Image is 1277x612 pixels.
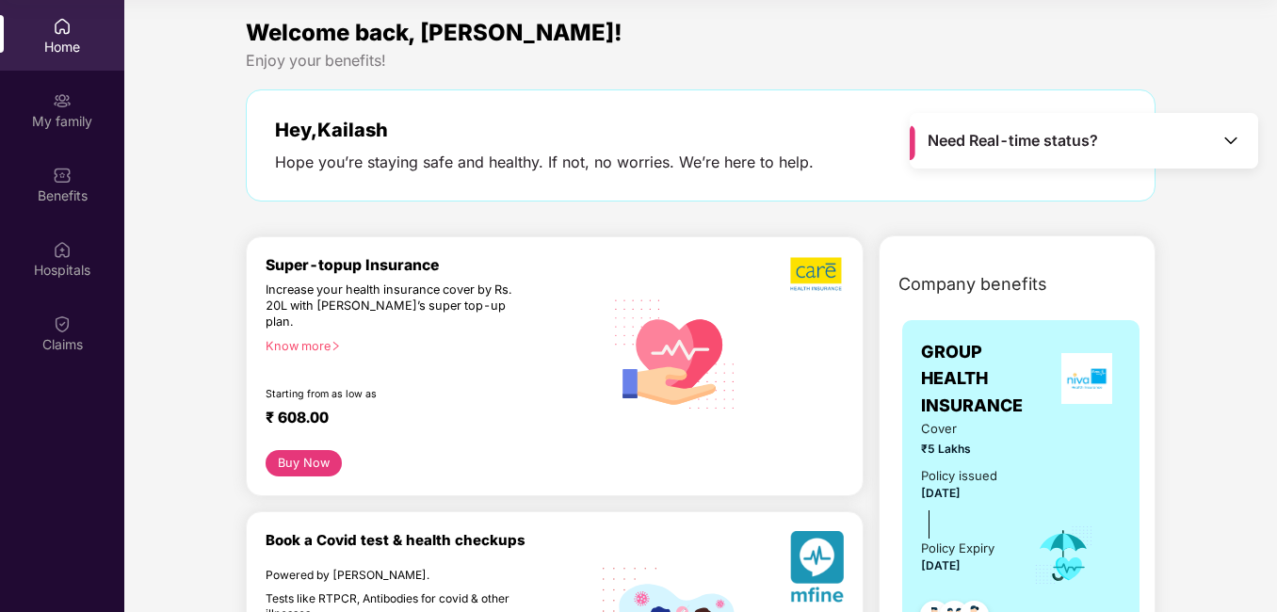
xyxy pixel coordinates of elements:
[246,19,622,46] span: Welcome back, [PERSON_NAME]!
[275,119,814,141] div: Hey, Kailash
[928,131,1098,151] span: Need Real-time status?
[266,282,522,330] div: Increase your health insurance cover by Rs. 20L with [PERSON_NAME]’s super top-up plan.
[266,256,603,274] div: Super-topup Insurance
[921,486,961,500] span: [DATE]
[921,441,1008,459] span: ₹5 Lakhs
[921,466,997,486] div: Policy issued
[275,153,814,172] div: Hope you’re staying safe and healthy. If not, no worries. We’re here to help.
[266,339,591,352] div: Know more
[266,531,603,549] div: Book a Covid test & health checkups
[53,240,72,259] img: svg+xml;base64,PHN2ZyBpZD0iSG9zcGl0YWxzIiB4bWxucz0iaHR0cDovL3d3dy53My5vcmcvMjAwMC9zdmciIHdpZHRoPS...
[53,314,72,333] img: svg+xml;base64,PHN2ZyBpZD0iQ2xhaW0iIHhtbG5zPSJodHRwOi8vd3d3LnczLm9yZy8yMDAwL3N2ZyIgd2lkdGg9IjIwIi...
[266,450,341,477] button: Buy Now
[1221,131,1240,150] img: Toggle Icon
[921,339,1054,419] span: GROUP HEALTH INSURANCE
[921,539,994,558] div: Policy Expiry
[266,568,522,583] div: Powered by [PERSON_NAME].
[266,388,523,401] div: Starting from as low as
[790,531,844,609] img: svg+xml;base64,PHN2ZyB4bWxucz0iaHR0cDovL3d3dy53My5vcmcvMjAwMC9zdmciIHhtbG5zOnhsaW5rPSJodHRwOi8vd3...
[921,419,1008,439] span: Cover
[921,558,961,572] span: [DATE]
[790,256,844,292] img: b5dec4f62d2307b9de63beb79f102df3.png
[246,51,1156,71] div: Enjoy your benefits!
[53,166,72,185] img: svg+xml;base64,PHN2ZyBpZD0iQmVuZWZpdHMiIHhtbG5zPSJodHRwOi8vd3d3LnczLm9yZy8yMDAwL3N2ZyIgd2lkdGg9Ij...
[898,271,1047,298] span: Company benefits
[266,409,584,431] div: ₹ 608.00
[1061,353,1112,404] img: insurerLogo
[603,280,747,427] img: svg+xml;base64,PHN2ZyB4bWxucz0iaHR0cDovL3d3dy53My5vcmcvMjAwMC9zdmciIHhtbG5zOnhsaW5rPSJodHRwOi8vd3...
[1033,524,1094,587] img: icon
[53,91,72,110] img: svg+xml;base64,PHN2ZyB3aWR0aD0iMjAiIGhlaWdodD0iMjAiIHZpZXdCb3g9IjAgMCAyMCAyMCIgZmlsbD0ibm9uZSIgeG...
[331,341,341,351] span: right
[53,17,72,36] img: svg+xml;base64,PHN2ZyBpZD0iSG9tZSIgeG1sbnM9Imh0dHA6Ly93d3cudzMub3JnLzIwMDAvc3ZnIiB3aWR0aD0iMjAiIG...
